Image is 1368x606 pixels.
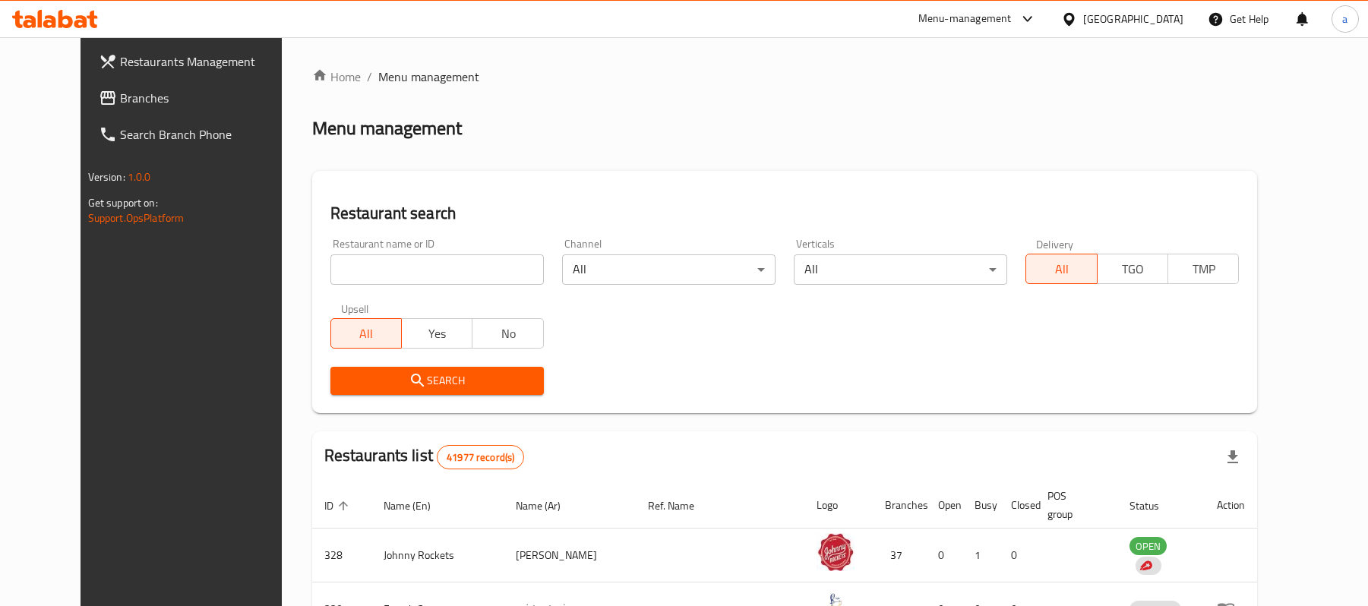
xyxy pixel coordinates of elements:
[88,167,125,187] span: Version:
[371,529,504,582] td: Johnny Rockets
[1167,254,1239,284] button: TMP
[330,254,544,285] input: Search for restaurant name or ID..
[962,529,999,582] td: 1
[1215,439,1251,475] div: Export file
[999,529,1035,582] td: 0
[1139,559,1152,573] img: delivery hero logo
[1136,557,1161,575] div: Indicates that the vendor menu management has been moved to DH Catalog service
[1047,487,1099,523] span: POS group
[408,323,466,345] span: Yes
[926,529,962,582] td: 0
[337,323,396,345] span: All
[120,125,297,144] span: Search Branch Phone
[88,208,185,228] a: Support.OpsPlatform
[794,254,1007,285] div: All
[128,167,151,187] span: 1.0.0
[1032,258,1091,280] span: All
[1083,11,1183,27] div: [GEOGRAPHIC_DATA]
[1129,538,1167,555] span: OPEN
[804,482,873,529] th: Logo
[1342,11,1347,27] span: a
[873,529,926,582] td: 37
[401,318,472,349] button: Yes
[120,89,297,107] span: Branches
[312,68,361,86] a: Home
[87,43,309,80] a: Restaurants Management
[367,68,372,86] li: /
[438,450,523,465] span: 41977 record(s)
[1129,497,1179,515] span: Status
[87,116,309,153] a: Search Branch Phone
[87,80,309,116] a: Branches
[324,497,353,515] span: ID
[312,116,462,140] h2: Menu management
[1104,258,1162,280] span: TGO
[1174,258,1233,280] span: TMP
[330,367,544,395] button: Search
[962,482,999,529] th: Busy
[330,202,1240,225] h2: Restaurant search
[479,323,537,345] span: No
[1205,482,1257,529] th: Action
[1025,254,1097,284] button: All
[817,533,855,571] img: Johnny Rockets
[1036,238,1074,249] label: Delivery
[926,482,962,529] th: Open
[324,444,525,469] h2: Restaurants list
[330,318,402,349] button: All
[562,254,776,285] div: All
[999,482,1035,529] th: Closed
[88,193,158,213] span: Get support on:
[120,52,297,71] span: Restaurants Management
[1129,537,1167,555] div: OPEN
[378,68,479,86] span: Menu management
[1097,254,1168,284] button: TGO
[472,318,543,349] button: No
[312,529,371,582] td: 328
[312,68,1258,86] nav: breadcrumb
[648,497,714,515] span: Ref. Name
[341,303,369,314] label: Upsell
[343,371,532,390] span: Search
[516,497,580,515] span: Name (Ar)
[384,497,450,515] span: Name (En)
[504,529,636,582] td: [PERSON_NAME]
[873,482,926,529] th: Branches
[918,10,1012,28] div: Menu-management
